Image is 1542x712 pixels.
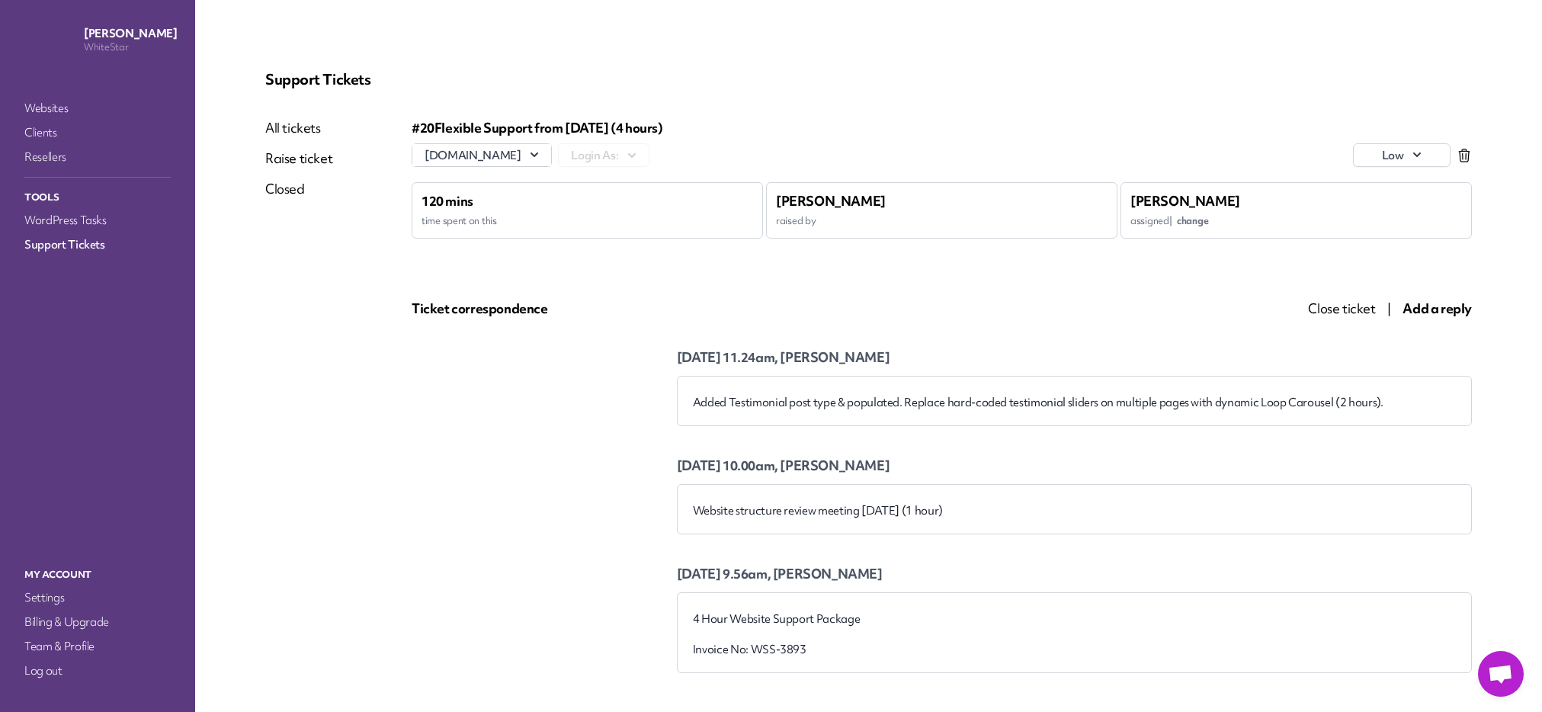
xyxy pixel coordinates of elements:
span: [PERSON_NAME] [776,193,886,210]
p: Tools [21,187,174,207]
p: [PERSON_NAME] [84,26,177,41]
a: WordPress Tasks [21,210,174,231]
p: Invoice No: WSS-3893 [693,642,1456,657]
a: All tickets [265,119,332,137]
a: Raise ticket [265,149,332,168]
p: Website structure review meeting [DATE] (1 hour) [693,503,1456,518]
button: [DOMAIN_NAME] [412,144,551,166]
button: low [1353,143,1451,167]
div: #20 Flexible Support from [DATE] (4 hours) [412,119,1472,137]
a: Websites [21,98,174,119]
span: time spent on this [422,214,497,227]
span: | [1387,300,1391,317]
p: Support Tickets [265,70,1472,88]
a: Resellers [21,146,174,168]
a: Billing & Upgrade [21,611,174,633]
span: raised by [776,214,816,227]
a: Support Tickets [21,234,174,255]
span: Add a reply [1403,300,1472,317]
span: [PERSON_NAME] [1130,193,1240,210]
a: Closed [265,180,332,198]
p: WhiteStar [84,41,177,53]
a: Clients [21,122,174,143]
span: Close ticket [1308,300,1375,317]
span: change [1177,214,1208,226]
div: Click to delete ticket [1457,148,1472,163]
p: [DATE] 10.00am, [PERSON_NAME] [677,457,1472,475]
p: 4 Hour Website Support Package [693,611,1456,627]
a: Log out [21,660,174,682]
a: Team & Profile [21,636,174,657]
a: Settings [21,587,174,608]
p: My Account [21,564,174,584]
span: assigned [1130,214,1208,227]
p: [DATE] 11.24am, [PERSON_NAME] [677,348,1472,367]
div: Click to change priority [1353,143,1451,167]
button: Login As: [558,143,649,167]
p: [DATE] 9.56am, [PERSON_NAME] [677,565,1472,583]
a: Open chat [1478,651,1524,697]
p: Added Testimonial post type & populated. Replace hard-coded testimonial sliders on multiple pages... [693,395,1456,410]
span: | [1169,214,1172,227]
span: Ticket correspondence [412,300,548,317]
span: 120 mins [422,193,473,210]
